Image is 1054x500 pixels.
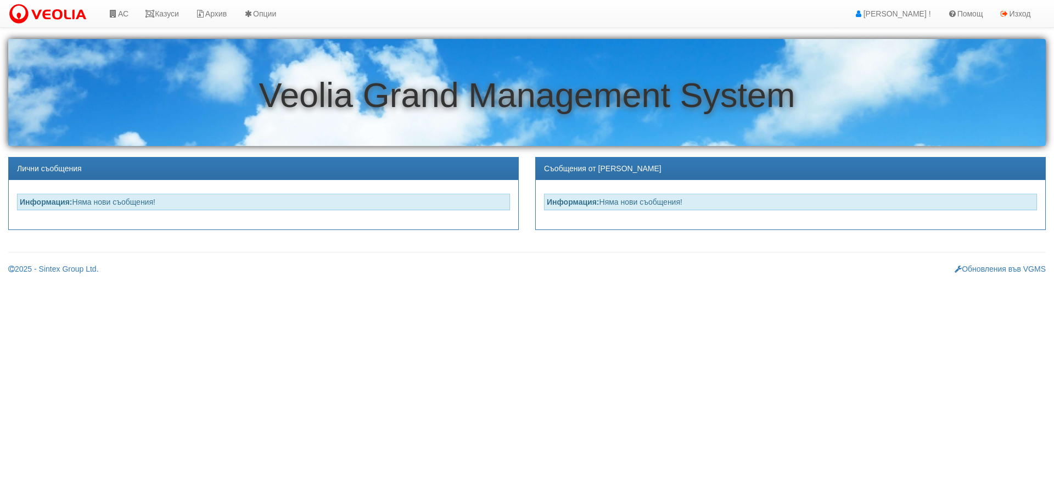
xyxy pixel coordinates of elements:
strong: Информация: [547,198,599,206]
div: Лични съобщения [9,158,518,180]
strong: Информация: [20,198,72,206]
h1: Veolia Grand Management System [8,76,1046,114]
img: VeoliaLogo.png [8,3,92,26]
div: Няма нови съобщения! [544,194,1037,210]
a: Обновления във VGMS [955,265,1046,273]
a: 2025 - Sintex Group Ltd. [8,265,99,273]
div: Съобщения от [PERSON_NAME] [536,158,1045,180]
div: Няма нови съобщения! [17,194,510,210]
